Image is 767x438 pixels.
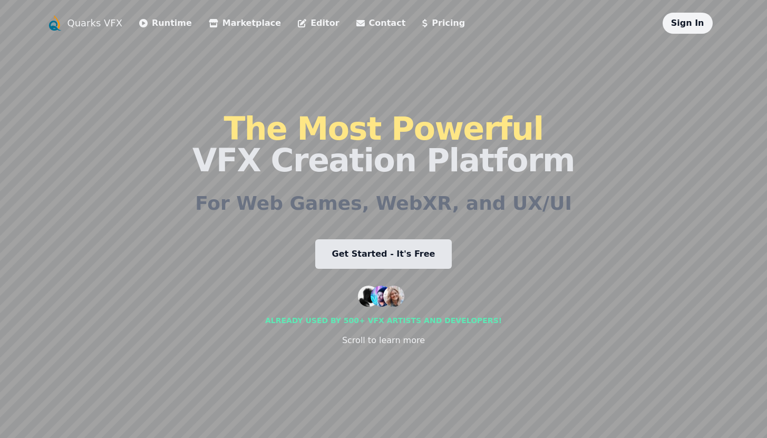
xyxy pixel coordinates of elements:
[422,17,465,30] a: Pricing
[209,17,281,30] a: Marketplace
[671,18,704,28] a: Sign In
[358,286,379,307] img: customer 1
[342,334,425,347] div: Scroll to learn more
[192,113,575,176] h1: VFX Creation Platform
[298,17,339,30] a: Editor
[224,110,543,147] span: The Most Powerful
[139,17,192,30] a: Runtime
[371,286,392,307] img: customer 2
[315,239,452,269] a: Get Started - It's Free
[356,17,406,30] a: Contact
[67,16,123,31] a: Quarks VFX
[383,286,404,307] img: customer 3
[265,315,502,326] div: Already used by 500+ vfx artists and developers!
[195,193,572,214] h2: For Web Games, WebXR, and UX/UI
